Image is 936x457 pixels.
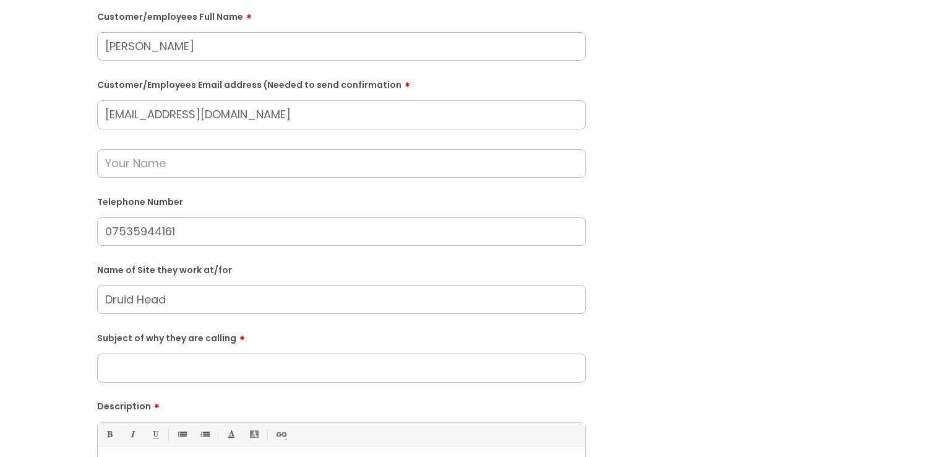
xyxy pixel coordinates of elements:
a: Back Color [246,427,262,442]
a: Font Color [223,427,239,442]
label: Customer/employees Full Name [97,7,586,22]
label: Name of Site they work at/for [97,263,586,276]
label: Telephone Number [97,194,586,207]
label: Description [97,397,586,412]
label: Customer/Employees Email address (Needed to send confirmation [97,76,586,90]
a: 1. Ordered List (Ctrl-Shift-8) [197,427,212,442]
a: Italic (Ctrl-I) [124,427,140,442]
a: Bold (Ctrl-B) [101,427,117,442]
a: • Unordered List (Ctrl-Shift-7) [174,427,189,442]
input: Your Name [97,149,586,178]
a: Underline(Ctrl-U) [147,427,163,442]
label: Subject of why they are calling [97,329,586,344]
input: Email [97,100,586,129]
a: Link [273,427,288,442]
